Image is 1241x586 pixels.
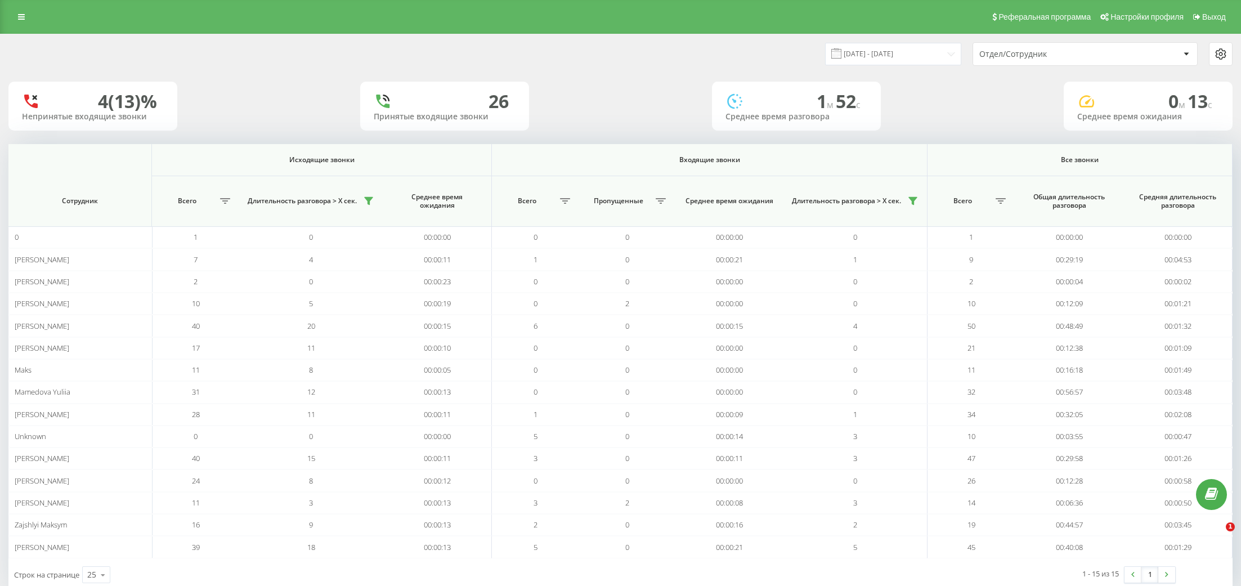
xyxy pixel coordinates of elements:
span: 0 [853,276,857,287]
span: 10 [967,298,975,308]
td: 00:00:00 [1015,226,1124,248]
span: 0 [625,387,629,397]
span: 0 [1168,89,1188,113]
span: [PERSON_NAME] [15,409,69,419]
span: 0 [625,453,629,463]
span: 52 [836,89,861,113]
span: [PERSON_NAME] [15,542,69,552]
span: 5 [534,542,537,552]
span: 0 [534,476,537,486]
span: 2 [969,276,973,287]
span: Maks [15,365,32,375]
div: Среднее время разговора [725,112,867,122]
span: 3 [853,453,857,463]
span: Пропущенные [585,196,652,205]
td: 00:00:00 [675,226,784,248]
td: 00:00:00 [675,293,784,315]
span: Unknown [15,431,46,441]
span: 20 [307,321,315,331]
td: 00:12:38 [1015,337,1124,359]
span: 4 [309,254,313,265]
span: 4 [853,321,857,331]
td: 00:00:00 [675,337,784,359]
div: Непринятые входящие звонки [22,112,164,122]
td: 00:00:00 [675,469,784,491]
span: 0 [625,365,629,375]
span: Все звонки [948,155,1212,164]
span: 18 [307,542,315,552]
span: 0 [625,409,629,419]
td: 00:00:04 [1015,271,1124,293]
span: 0 [625,321,629,331]
td: 00:29:58 [1015,448,1124,469]
span: 8 [309,476,313,486]
span: Среднее время ожидания [393,193,481,210]
span: Длительность разговора > Х сек. [245,196,360,205]
td: 00:00:16 [675,514,784,536]
span: 3 [853,431,857,441]
td: 00:00:47 [1123,426,1233,448]
span: 19 [967,520,975,530]
span: 0 [534,276,537,287]
span: 0 [194,431,198,441]
span: [PERSON_NAME] [15,498,69,508]
span: 3 [853,498,857,508]
td: 00:00:13 [383,514,492,536]
td: 00:48:49 [1015,315,1124,337]
span: 11 [967,365,975,375]
td: 00:12:09 [1015,293,1124,315]
td: 00:01:32 [1123,315,1233,337]
td: 00:00:00 [383,226,492,248]
span: Длительность разговора > Х сек. [790,196,904,205]
td: 00:00:09 [675,404,784,426]
span: 50 [967,321,975,331]
span: 0 [853,232,857,242]
span: 34 [967,409,975,419]
span: 1 [817,89,836,113]
td: 00:00:14 [675,426,784,448]
td: 00:00:08 [675,492,784,514]
span: 1 [194,232,198,242]
span: 3 [534,453,537,463]
td: 00:01:29 [1123,536,1233,558]
span: [PERSON_NAME] [15,453,69,463]
span: 21 [967,343,975,353]
span: Всего [933,196,992,205]
span: 28 [192,409,200,419]
span: Входящие звонки [519,155,900,164]
span: 3 [534,498,537,508]
td: 00:00:00 [675,271,784,293]
span: Реферальная программа [998,12,1091,21]
span: Исходящие звонки [174,155,469,164]
td: 00:00:13 [383,536,492,558]
span: 24 [192,476,200,486]
td: 00:00:00 [675,381,784,403]
td: 00:12:28 [1015,469,1124,491]
span: 0 [625,520,629,530]
td: 00:00:11 [675,448,784,469]
span: 2 [625,298,629,308]
div: 25 [87,569,96,580]
span: 10 [192,298,200,308]
span: 5 [534,431,537,441]
span: 31 [192,387,200,397]
span: 0 [309,431,313,441]
span: 0 [534,232,537,242]
div: Принятые входящие звонки [374,112,516,122]
span: 45 [967,542,975,552]
span: 5 [853,542,857,552]
td: 00:40:08 [1015,536,1124,558]
span: 10 [967,431,975,441]
span: Сотрудник [21,196,140,205]
td: 00:00:58 [1123,469,1233,491]
span: 0 [625,276,629,287]
td: 00:06:36 [1015,492,1124,514]
td: 00:00:10 [383,337,492,359]
span: Средняя длительность разговора [1134,193,1221,210]
td: 00:00:11 [383,448,492,469]
span: c [856,99,861,111]
td: 00:00:50 [1123,492,1233,514]
span: 1 [853,409,857,419]
span: 3 [309,498,313,508]
span: 9 [309,520,313,530]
